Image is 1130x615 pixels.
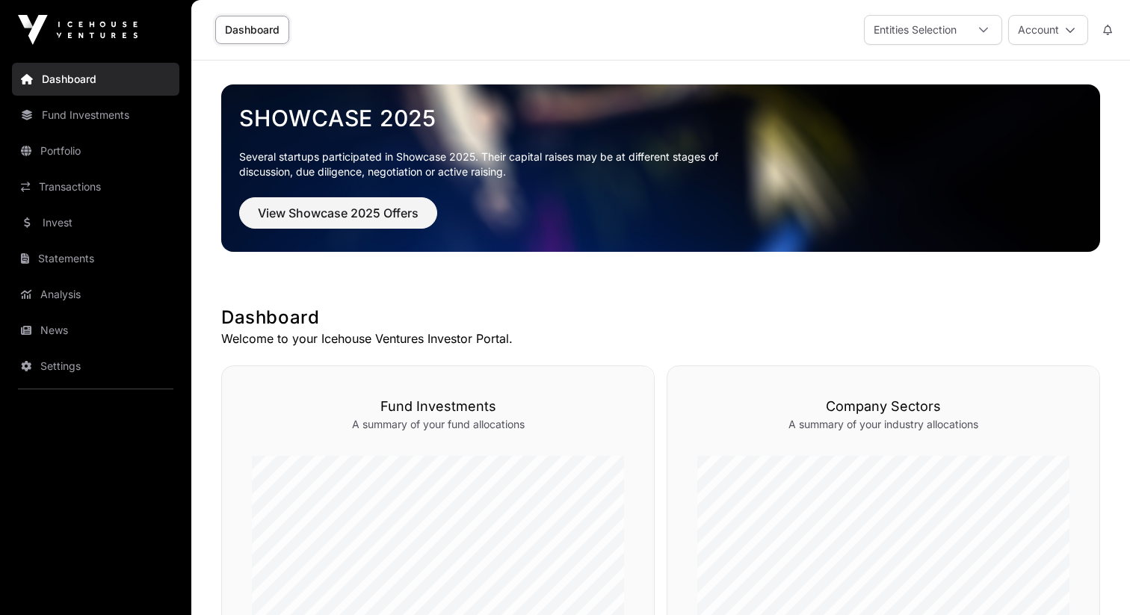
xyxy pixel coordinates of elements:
a: Statements [12,242,179,275]
p: Several startups participated in Showcase 2025. Their capital raises may be at different stages o... [239,149,741,179]
a: Portfolio [12,135,179,167]
h3: Company Sectors [697,396,1069,417]
img: Icehouse Ventures Logo [18,15,138,45]
h3: Fund Investments [252,396,624,417]
a: Dashboard [12,63,179,96]
a: Analysis [12,278,179,311]
p: Welcome to your Icehouse Ventures Investor Portal. [221,330,1100,347]
a: Showcase 2025 [239,105,1082,132]
a: Settings [12,350,179,383]
span: View Showcase 2025 Offers [258,204,419,222]
p: A summary of your fund allocations [252,417,624,432]
a: Fund Investments [12,99,179,132]
button: Account [1008,15,1088,45]
a: Invest [12,206,179,239]
a: Transactions [12,170,179,203]
p: A summary of your industry allocations [697,417,1069,432]
div: Entities Selection [865,16,966,44]
button: View Showcase 2025 Offers [239,197,437,229]
a: Dashboard [215,16,289,44]
a: View Showcase 2025 Offers [239,212,437,227]
a: News [12,314,179,347]
img: Showcase 2025 [221,84,1100,252]
h1: Dashboard [221,306,1100,330]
